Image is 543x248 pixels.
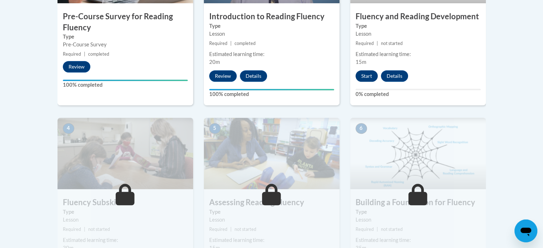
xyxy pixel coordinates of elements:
img: Course Image [350,118,486,189]
span: Required [356,227,374,232]
img: Course Image [204,118,340,189]
label: Type [356,208,481,216]
label: Type [209,22,334,30]
span: Required [209,41,227,46]
label: 100% completed [63,81,188,89]
span: 5 [209,123,221,134]
span: not started [88,227,110,232]
label: 100% completed [209,90,334,98]
div: Your progress [63,80,188,81]
span: completed [235,41,256,46]
span: 20m [209,59,220,65]
h3: Pre-Course Survey for Reading Fluency [57,11,193,33]
button: Details [381,70,408,82]
span: not started [235,227,256,232]
div: Lesson [209,30,334,38]
label: Type [63,208,188,216]
h3: Fluency Subskills [57,197,193,208]
img: Course Image [57,118,193,189]
h3: Assessing Reading Fluency [204,197,340,208]
div: Lesson [356,216,481,224]
h3: Building a Foundation for Fluency [350,197,486,208]
span: completed [88,51,109,57]
label: Type [356,22,481,30]
label: Type [63,33,188,41]
div: Lesson [356,30,481,38]
span: 6 [356,123,367,134]
div: Your progress [209,89,334,90]
div: Estimated learning time: [356,236,481,244]
button: Details [240,70,267,82]
span: Required [356,41,374,46]
span: Required [63,51,81,57]
span: not started [381,41,403,46]
h3: Fluency and Reading Development [350,11,486,22]
label: Type [209,208,334,216]
span: Required [209,227,227,232]
button: Review [63,61,90,72]
div: Lesson [63,216,188,224]
div: Pre-Course Survey [63,41,188,49]
div: Lesson [209,216,334,224]
span: | [377,41,378,46]
span: | [84,227,85,232]
div: Estimated learning time: [209,50,334,58]
span: Required [63,227,81,232]
div: Estimated learning time: [209,236,334,244]
span: | [230,227,232,232]
span: 15m [356,59,366,65]
iframe: Button to launch messaging window [514,219,537,242]
span: not started [381,227,403,232]
div: Estimated learning time: [63,236,188,244]
div: Estimated learning time: [356,50,481,58]
span: 4 [63,123,74,134]
h3: Introduction to Reading Fluency [204,11,340,22]
span: | [84,51,85,57]
button: Start [356,70,378,82]
button: Review [209,70,237,82]
span: | [230,41,232,46]
span: | [377,227,378,232]
label: 0% completed [356,90,481,98]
